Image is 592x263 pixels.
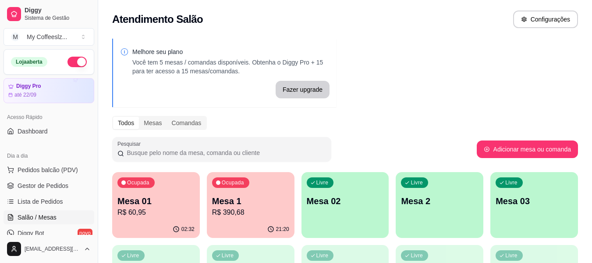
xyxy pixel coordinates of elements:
p: Livre [222,252,234,259]
div: Comandas [167,117,206,129]
a: DiggySistema de Gestão [4,4,94,25]
p: 21:20 [276,226,289,233]
input: Pesquisar [124,148,326,157]
span: M [11,32,20,41]
p: Ocupada [222,179,244,186]
p: Mesa 02 [307,195,384,207]
span: Gestor de Pedidos [18,181,68,190]
div: Acesso Rápido [4,110,94,124]
a: Lista de Pedidos [4,195,94,209]
button: Pedidos balcão (PDV) [4,163,94,177]
button: Adicionar mesa ou comanda [477,141,578,158]
p: R$ 60,95 [117,207,195,218]
p: 02:32 [181,226,195,233]
button: Fazer upgrade [276,81,330,98]
div: Dia a dia [4,149,94,163]
p: Livre [505,179,518,186]
p: Mesa 03 [496,195,573,207]
button: Select a team [4,28,94,46]
article: até 22/09 [14,91,36,98]
a: Dashboard [4,124,94,138]
div: Loja aberta [11,57,47,67]
p: Livre [316,179,329,186]
div: Mesas [139,117,167,129]
button: Alterar Status [67,57,87,67]
button: [EMAIL_ADDRESS][DOMAIN_NAME] [4,238,94,259]
div: My Coffeeslz ... [27,32,67,41]
p: Livre [411,252,423,259]
div: Todos [113,117,139,129]
button: LivreMesa 02 [301,172,389,238]
p: Livre [316,252,329,259]
span: Diggy Bot [18,229,44,238]
article: Diggy Pro [16,83,41,90]
label: Pesquisar [117,140,144,148]
a: Salão / Mesas [4,210,94,224]
p: Mesa 1 [212,195,289,207]
p: R$ 390,68 [212,207,289,218]
p: Ocupada [127,179,149,186]
button: LivreMesa 03 [490,172,578,238]
span: [EMAIL_ADDRESS][DOMAIN_NAME] [25,245,80,252]
p: Livre [127,252,139,259]
button: OcupadaMesa 1R$ 390,6821:20 [207,172,294,238]
p: Mesa 2 [401,195,478,207]
a: Diggy Proaté 22/09 [4,78,94,103]
p: Livre [411,179,423,186]
a: Gestor de Pedidos [4,179,94,193]
span: Dashboard [18,127,48,136]
p: Melhore seu plano [132,47,330,56]
p: Livre [505,252,518,259]
span: Diggy [25,7,91,14]
button: OcupadaMesa 01R$ 60,9502:32 [112,172,200,238]
button: Configurações [513,11,578,28]
span: Salão / Mesas [18,213,57,222]
span: Pedidos balcão (PDV) [18,166,78,174]
p: Mesa 01 [117,195,195,207]
h2: Atendimento Salão [112,12,203,26]
button: LivreMesa 2 [396,172,483,238]
span: Lista de Pedidos [18,197,63,206]
p: Você tem 5 mesas / comandas disponíveis. Obtenha o Diggy Pro + 15 para ter acesso a 15 mesas/coma... [132,58,330,76]
span: Sistema de Gestão [25,14,91,22]
a: Diggy Botnovo [4,226,94,240]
